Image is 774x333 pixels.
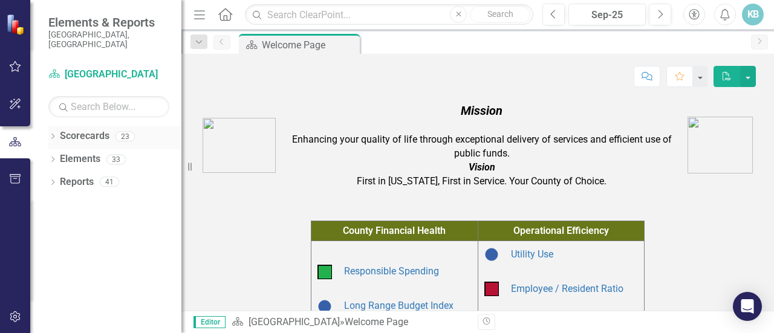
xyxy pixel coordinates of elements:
[511,283,623,294] a: Employee / Resident Ratio
[262,37,357,53] div: Welcome Page
[513,225,609,236] span: Operational Efficiency
[279,99,685,192] td: Enhancing your quality of life through exceptional delivery of services and efficient use of publ...
[470,6,530,23] button: Search
[203,118,276,173] img: AC_Logo.png
[343,225,446,236] span: County Financial Health
[573,8,642,22] div: Sep-25
[245,4,533,25] input: Search ClearPoint...
[469,161,495,173] em: Vision
[733,292,762,321] div: Open Intercom Messenger
[484,282,499,296] img: Below Plan
[484,247,499,262] img: Baselining
[48,96,169,117] input: Search Below...
[461,103,502,118] em: Mission
[317,299,332,314] img: Baselining
[511,248,553,260] a: Utility Use
[48,15,169,30] span: Elements & Reports
[48,30,169,50] small: [GEOGRAPHIC_DATA], [GEOGRAPHIC_DATA]
[232,315,469,329] div: »
[344,265,439,277] a: Responsible Spending
[60,175,94,189] a: Reports
[568,4,646,25] button: Sep-25
[115,131,135,141] div: 23
[60,129,109,143] a: Scorecards
[100,177,119,187] div: 41
[688,117,753,173] img: AA%20logo.png
[193,316,226,328] span: Editor
[742,4,764,25] button: KB
[106,154,126,164] div: 33
[6,14,27,35] img: ClearPoint Strategy
[249,316,340,328] a: [GEOGRAPHIC_DATA]
[345,316,408,328] div: Welcome Page
[344,300,454,311] a: Long Range Budget Index
[48,68,169,82] a: [GEOGRAPHIC_DATA]
[60,152,100,166] a: Elements
[317,265,332,279] img: On Target
[487,9,513,19] span: Search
